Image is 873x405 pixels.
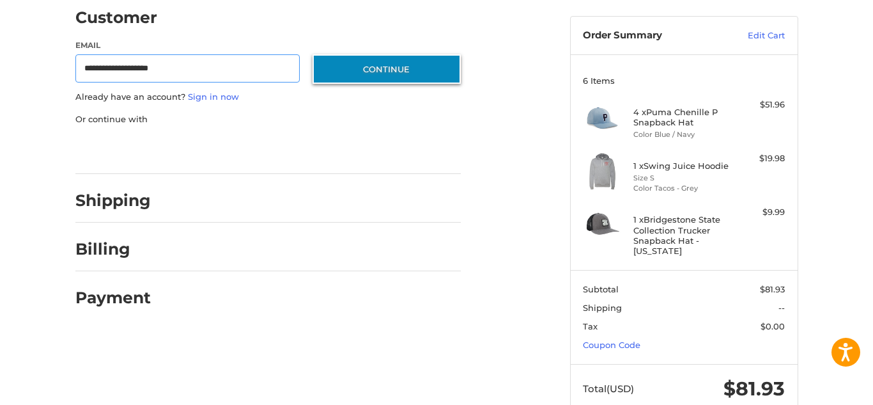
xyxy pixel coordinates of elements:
div: $19.98 [734,152,785,165]
h3: Order Summary [583,29,720,42]
p: Or continue with [75,113,461,126]
span: -- [778,303,785,313]
li: Color Blue / Navy [633,129,731,140]
h2: Payment [75,288,151,308]
span: Total (USD) [583,383,634,395]
h3: 6 Items [583,75,785,86]
span: $0.00 [761,321,785,331]
iframe: PayPal-paypal [71,138,167,161]
label: Email [75,40,300,51]
h2: Customer [75,8,157,28]
a: Coupon Code [583,340,640,350]
a: Sign in now [188,91,239,102]
button: Continue [313,54,461,84]
h2: Shipping [75,191,151,210]
h4: 1 x Bridgestone State Collection Trucker Snapback Hat - [US_STATE] [633,214,731,256]
p: Already have an account? [75,91,461,104]
li: Size S [633,173,731,184]
iframe: PayPal-venmo [288,138,383,161]
span: Shipping [583,303,622,313]
a: Edit Cart [720,29,785,42]
span: $81.93 [760,284,785,294]
li: Color Tacos - Grey [633,183,731,194]
span: Subtotal [583,284,619,294]
h4: 4 x Puma Chenille P Snapback Hat [633,107,731,128]
div: $51.96 [734,99,785,111]
span: $81.93 [723,377,785,401]
h4: 1 x Swing Juice Hoodie [633,161,731,171]
div: $9.99 [734,206,785,219]
iframe: PayPal-paylater [180,138,275,161]
h2: Billing [75,239,150,259]
span: Tax [583,321,598,331]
